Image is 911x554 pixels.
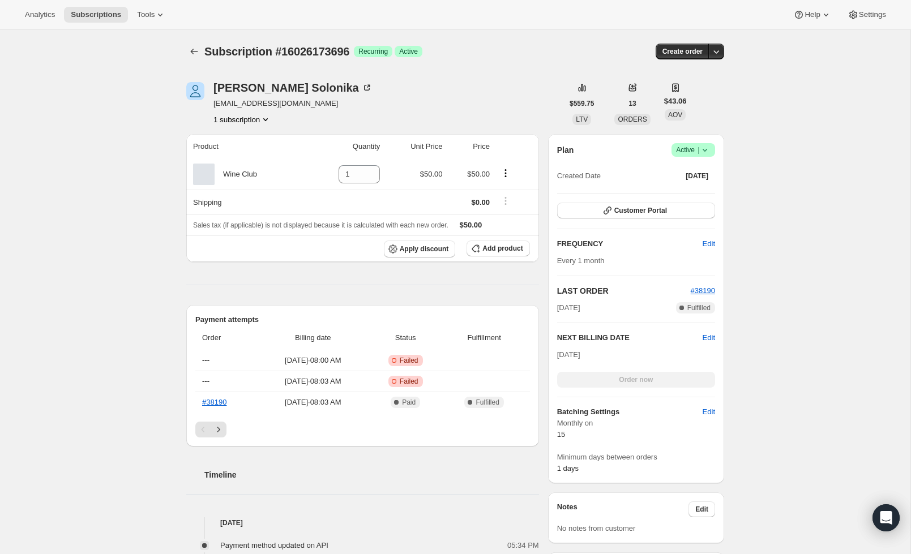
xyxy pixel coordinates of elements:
[186,517,539,529] h4: [DATE]
[872,504,900,531] div: Open Intercom Messenger
[557,452,715,463] span: Minimum days between orders
[400,244,449,254] span: Apply discount
[220,541,328,549] span: Payment method updated on API
[557,418,715,429] span: Monthly on
[691,285,715,297] button: #38190
[383,134,446,159] th: Unit Price
[358,47,388,56] span: Recurring
[64,7,128,23] button: Subscriptions
[476,398,499,407] span: Fulfilled
[204,45,349,58] span: Subscription #16026173696
[467,241,529,256] button: Add product
[446,134,493,159] th: Price
[507,540,539,551] span: 05:34 PM
[306,134,383,159] th: Quantity
[195,325,257,350] th: Order
[557,332,703,343] h2: NEXT BILLING DATE
[384,241,456,257] button: Apply discount
[202,377,209,385] span: ---
[186,82,204,100] span: David Solonika
[130,7,173,23] button: Tools
[668,111,682,119] span: AOV
[497,195,515,207] button: Shipping actions
[557,285,691,297] h2: LAST ORDER
[186,44,202,59] button: Subscriptions
[25,10,55,19] span: Analytics
[202,356,209,364] span: ---
[686,171,708,181] span: [DATE]
[260,332,366,343] span: Billing date
[557,430,565,439] span: 15
[622,96,643,111] button: 13
[195,422,530,437] nav: Pagination
[687,303,711,312] span: Fulfilled
[557,350,580,359] span: [DATE]
[497,167,515,179] button: Product actions
[193,221,448,229] span: Sales tax (if applicable) is not displayed because it is calculated with each new order.
[676,144,711,156] span: Active
[557,203,715,218] button: Customer Portal
[467,170,490,178] span: $50.00
[618,115,647,123] span: ORDERS
[137,10,155,19] span: Tools
[557,238,703,250] h2: FREQUENCY
[213,82,373,93] div: [PERSON_NAME] Solonika
[679,168,715,184] button: [DATE]
[446,332,523,343] span: Fulfillment
[841,7,893,23] button: Settings
[695,505,708,514] span: Edit
[18,7,62,23] button: Analytics
[557,302,580,313] span: [DATE]
[662,47,703,56] span: Create order
[703,238,715,250] span: Edit
[614,206,667,215] span: Customer Portal
[373,332,439,343] span: Status
[698,145,699,154] span: |
[399,47,418,56] span: Active
[471,198,490,207] span: $0.00
[195,314,530,325] h2: Payment attempts
[557,256,605,265] span: Every 1 month
[557,144,574,156] h2: Plan
[557,501,689,517] h3: Notes
[557,524,636,532] span: No notes from customer
[213,114,271,125] button: Product actions
[703,406,715,418] span: Edit
[202,398,226,406] a: #38190
[656,44,709,59] button: Create order
[400,356,418,365] span: Failed
[859,10,886,19] span: Settings
[691,286,715,295] a: #38190
[482,244,523,253] span: Add product
[563,96,601,111] button: $559.75
[628,99,636,108] span: 13
[696,403,722,421] button: Edit
[557,170,601,182] span: Created Date
[71,10,121,19] span: Subscriptions
[215,169,257,180] div: Wine Club
[576,115,588,123] span: LTV
[260,355,366,366] span: [DATE] · 08:00 AM
[696,235,722,253] button: Edit
[805,10,820,19] span: Help
[186,190,306,214] th: Shipping
[400,377,418,386] span: Failed
[664,96,687,107] span: $43.06
[260,376,366,387] span: [DATE] · 08:03 AM
[420,170,443,178] span: $50.00
[557,406,703,418] h6: Batching Settings
[186,134,306,159] th: Product
[557,464,579,473] span: 1 days
[570,99,594,108] span: $559.75
[703,332,715,343] button: Edit
[460,221,482,229] span: $50.00
[786,7,838,23] button: Help
[688,501,715,517] button: Edit
[260,397,366,408] span: [DATE] · 08:03 AM
[204,469,539,480] h2: Timeline
[213,98,373,109] span: [EMAIL_ADDRESS][DOMAIN_NAME]
[211,422,226,437] button: Next
[402,398,416,407] span: Paid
